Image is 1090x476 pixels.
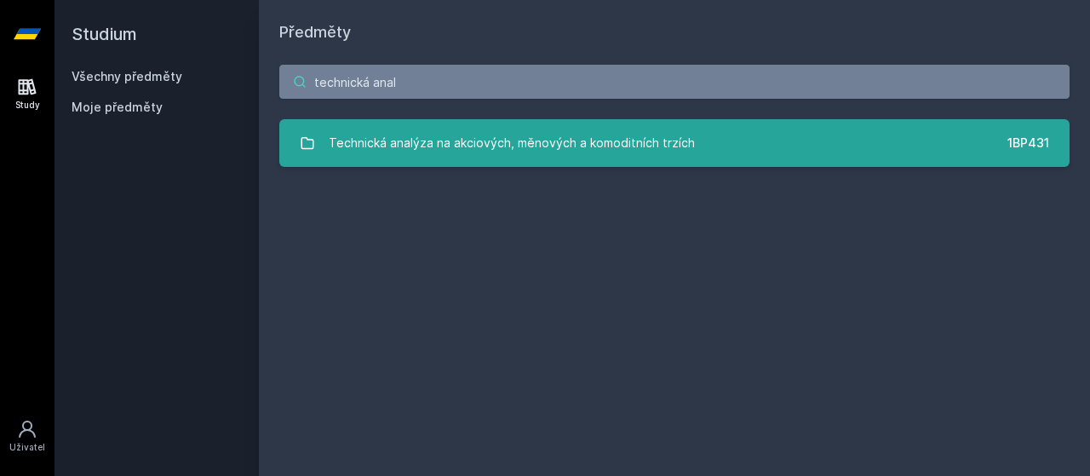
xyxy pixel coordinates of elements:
span: Moje předměty [72,99,163,116]
div: 1BP431 [1007,135,1049,152]
a: Všechny předměty [72,69,182,83]
a: Technická analýza na akciových, měnových a komoditních trzích 1BP431 [279,119,1070,167]
a: Uživatel [3,410,51,462]
div: Uživatel [9,441,45,454]
div: Study [15,99,40,112]
div: Technická analýza na akciových, měnových a komoditních trzích [329,126,695,160]
a: Study [3,68,51,120]
h1: Předměty [279,20,1070,44]
input: Název nebo ident předmětu… [279,65,1070,99]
